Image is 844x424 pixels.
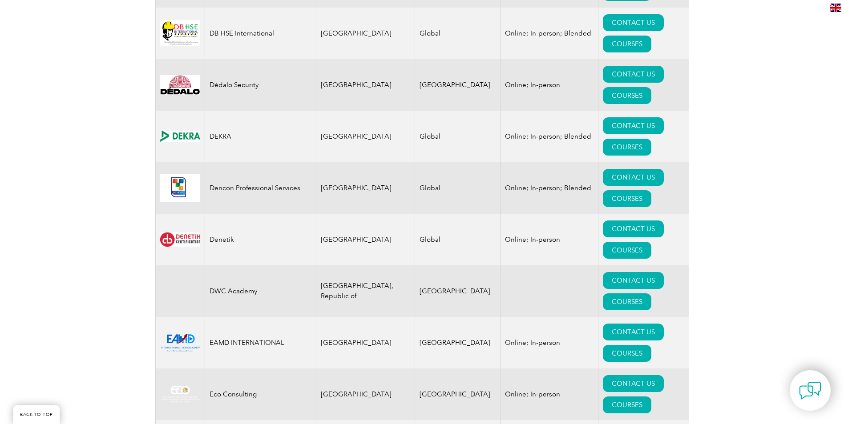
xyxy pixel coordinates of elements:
[205,368,316,420] td: Eco Consulting
[316,59,415,111] td: [GEOGRAPHIC_DATA]
[603,190,651,207] a: COURSES
[603,36,651,52] a: COURSES
[603,345,651,362] a: COURSES
[205,59,316,111] td: Dédalo Security
[160,331,200,355] img: a409a119-2bae-eb11-8236-00224814f4cb-logo.png
[415,317,501,368] td: [GEOGRAPHIC_DATA]
[205,8,316,59] td: DB HSE International
[603,396,651,413] a: COURSES
[316,368,415,420] td: [GEOGRAPHIC_DATA]
[316,111,415,162] td: [GEOGRAPHIC_DATA]
[316,8,415,59] td: [GEOGRAPHIC_DATA]
[830,4,841,12] img: en
[501,214,598,265] td: Online; In-person
[603,242,651,259] a: COURSES
[603,139,651,156] a: COURSES
[160,75,200,95] img: 8151da1a-2f8e-ee11-be36-000d3ae1a22b-logo.png
[415,368,501,420] td: [GEOGRAPHIC_DATA]
[603,375,664,392] a: CONTACT US
[501,59,598,111] td: Online; In-person
[160,232,200,247] img: 387907cc-e628-eb11-a813-000d3a79722d-logo.jpg
[415,162,501,214] td: Global
[603,117,664,134] a: CONTACT US
[415,111,501,162] td: Global
[160,131,200,142] img: 15a57d8a-d4e0-e911-a812-000d3a795b83-logo.png
[799,380,821,402] img: contact-chat.png
[316,214,415,265] td: [GEOGRAPHIC_DATA]
[160,174,200,202] img: 4894408a-8f6b-ef11-a670-00224896d6b9-logo.jpg
[205,214,316,265] td: Denetik
[205,111,316,162] td: DEKRA
[205,162,316,214] td: Dencon Professional Services
[316,265,415,317] td: [GEOGRAPHIC_DATA], Republic of
[205,265,316,317] td: DWC Academy
[316,162,415,214] td: [GEOGRAPHIC_DATA]
[415,8,501,59] td: Global
[415,214,501,265] td: Global
[415,59,501,111] td: [GEOGRAPHIC_DATA]
[603,169,664,186] a: CONTACT US
[501,162,598,214] td: Online; In-person; Blended
[316,317,415,368] td: [GEOGRAPHIC_DATA]
[603,14,664,31] a: CONTACT US
[205,317,316,368] td: EAMD INTERNATIONAL
[160,385,200,403] img: c712c23c-dbbc-ea11-a812-000d3ae11abd-logo.png
[603,66,664,83] a: CONTACT US
[603,220,664,237] a: CONTACT US
[501,368,598,420] td: Online; In-person
[603,324,664,340] a: CONTACT US
[603,87,651,104] a: COURSES
[415,265,501,317] td: [GEOGRAPHIC_DATA]
[501,317,598,368] td: Online; In-person
[603,272,664,289] a: CONTACT US
[603,293,651,310] a: COURSES
[501,111,598,162] td: Online; In-person; Blended
[13,405,60,424] a: BACK TO TOP
[160,20,200,46] img: 5361e80d-26f3-ed11-8848-00224814fd52-logo.jpg
[501,8,598,59] td: Online; In-person; Blended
